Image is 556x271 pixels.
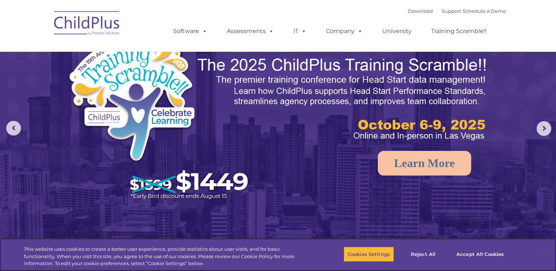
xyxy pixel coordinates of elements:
button: Cookies Settings [344,246,394,262]
a: Software [166,24,215,39]
span: Phone number [102,79,133,84]
a: Assessments [219,24,281,39]
a: Download [408,8,433,14]
button: Reject All [400,246,446,262]
span: Last name [102,48,125,54]
a: Schedule A Demo [463,8,506,14]
a: IT [286,24,314,39]
div: This website uses cookies to create a better user experience, provide statistics about user visit... [24,246,306,267]
a: Training Scramble!! [424,24,494,39]
a: Company [319,24,370,39]
a: University [375,24,419,39]
img: ChildPlus by Procare Solutions [50,6,124,43]
button: Close [536,246,552,262]
a: Support [442,8,461,14]
font: | [408,8,506,14]
a: Learn More [378,151,471,176]
button: Accept All Cookies [452,246,508,262]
